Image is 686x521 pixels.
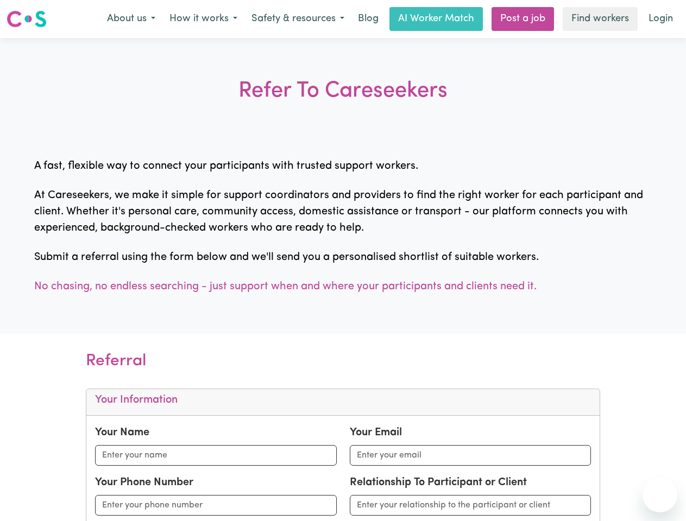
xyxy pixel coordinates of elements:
[34,278,652,295] p: No chasing, no endless searching - just support when and where your participants and clients need...
[34,187,652,236] p: At Careseekers, we make it simple for support coordinators and providers to find the right worker...
[120,42,566,132] h3: Refer To Careseekers
[244,8,351,30] button: Safety & resources
[642,7,679,31] a: Login
[389,7,483,31] a: AI Worker Match
[95,474,193,491] label: Your Phone Number
[492,7,554,31] a: Post a job
[95,495,337,516] input: Enter your phone number
[351,7,385,31] a: Blog
[100,8,162,30] button: About us
[350,424,402,441] label: Your Email
[563,7,638,31] a: Find workers
[162,8,244,30] button: How it works
[350,474,527,491] label: Relationship To Participant or Client
[350,445,591,466] input: Enter your email
[34,249,652,265] p: Submit a referral using the form below and we'll send you a personalised shortlist of suitable wo...
[34,158,652,174] p: A fast, flexible way to connect your participants with trusted support workers.
[95,424,149,441] label: Your Name
[7,9,47,29] img: Careseekers logo
[350,495,591,516] input: Enter your relationship to the participant or client
[95,393,591,406] h5: Your Information
[7,7,47,31] a: Careseekers logo
[643,478,677,512] iframe: Button to launch messaging window
[95,445,337,466] input: Enter your name
[86,334,600,389] h3: Referral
